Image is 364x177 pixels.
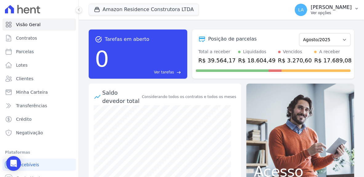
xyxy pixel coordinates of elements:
[16,130,43,136] span: Negativação
[198,49,236,55] div: Total a receber
[2,100,76,112] a: Transferências
[16,76,33,82] span: Clientes
[16,22,41,28] span: Visão Geral
[89,4,199,15] button: Amazon Residence Construtora LTDA
[95,36,102,43] span: task_alt
[2,45,76,58] a: Parcelas
[208,35,257,43] div: Posição de parcelas
[2,73,76,85] a: Clientes
[278,56,312,65] div: R$ 3.270,60
[16,35,37,41] span: Contratos
[16,49,34,55] span: Parcelas
[2,59,76,71] a: Lotes
[319,49,340,55] div: A receber
[311,10,352,15] p: Ver opções
[238,56,275,65] div: R$ 18.604,49
[2,18,76,31] a: Visão Geral
[142,94,236,100] div: Considerando todos os contratos e todos os meses
[298,8,304,12] span: LA
[154,69,174,75] span: Ver tarefas
[5,149,74,156] div: Plataformas
[2,32,76,44] a: Contratos
[16,89,48,95] span: Minha Carteira
[111,69,181,75] a: Ver tarefas east
[2,86,76,98] a: Minha Carteira
[95,43,109,75] div: 0
[243,49,266,55] div: Liquidados
[290,1,364,18] button: LA [PERSON_NAME] Ver opções
[198,56,236,65] div: R$ 39.564,17
[314,56,351,65] div: R$ 17.689,08
[176,70,181,75] span: east
[102,88,141,105] div: Saldo devedor total
[2,159,76,171] a: Recebíveis
[16,116,32,122] span: Crédito
[16,62,28,68] span: Lotes
[2,113,76,125] a: Crédito
[311,4,352,10] p: [PERSON_NAME]
[16,103,47,109] span: Transferências
[105,36,149,43] span: Tarefas em aberto
[283,49,302,55] div: Vencidos
[2,127,76,139] a: Negativação
[16,162,39,168] span: Recebíveis
[6,156,21,171] div: Open Intercom Messenger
